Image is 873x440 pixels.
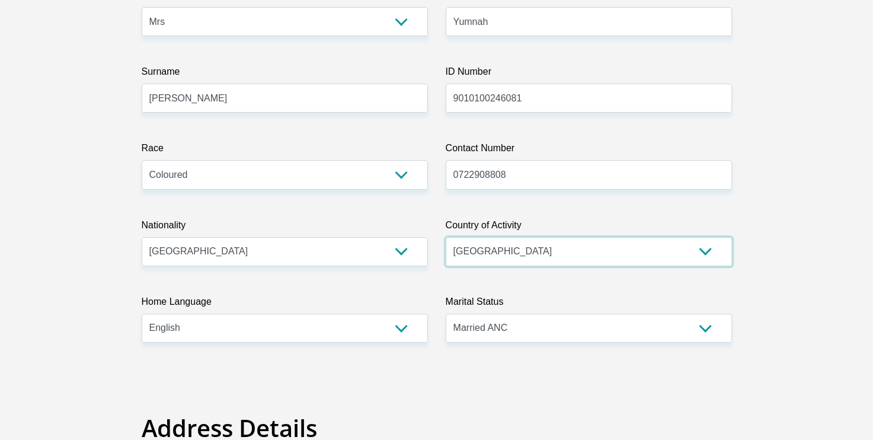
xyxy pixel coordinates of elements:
[142,218,428,237] label: Nationality
[142,65,428,84] label: Surname
[142,295,428,314] label: Home Language
[446,65,732,84] label: ID Number
[446,141,732,160] label: Contact Number
[142,84,428,113] input: Surname
[446,160,732,189] input: Contact Number
[446,84,732,113] input: ID Number
[142,141,428,160] label: Race
[446,7,732,36] input: First Name
[446,218,732,237] label: Country of Activity
[446,295,732,314] label: Marital Status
